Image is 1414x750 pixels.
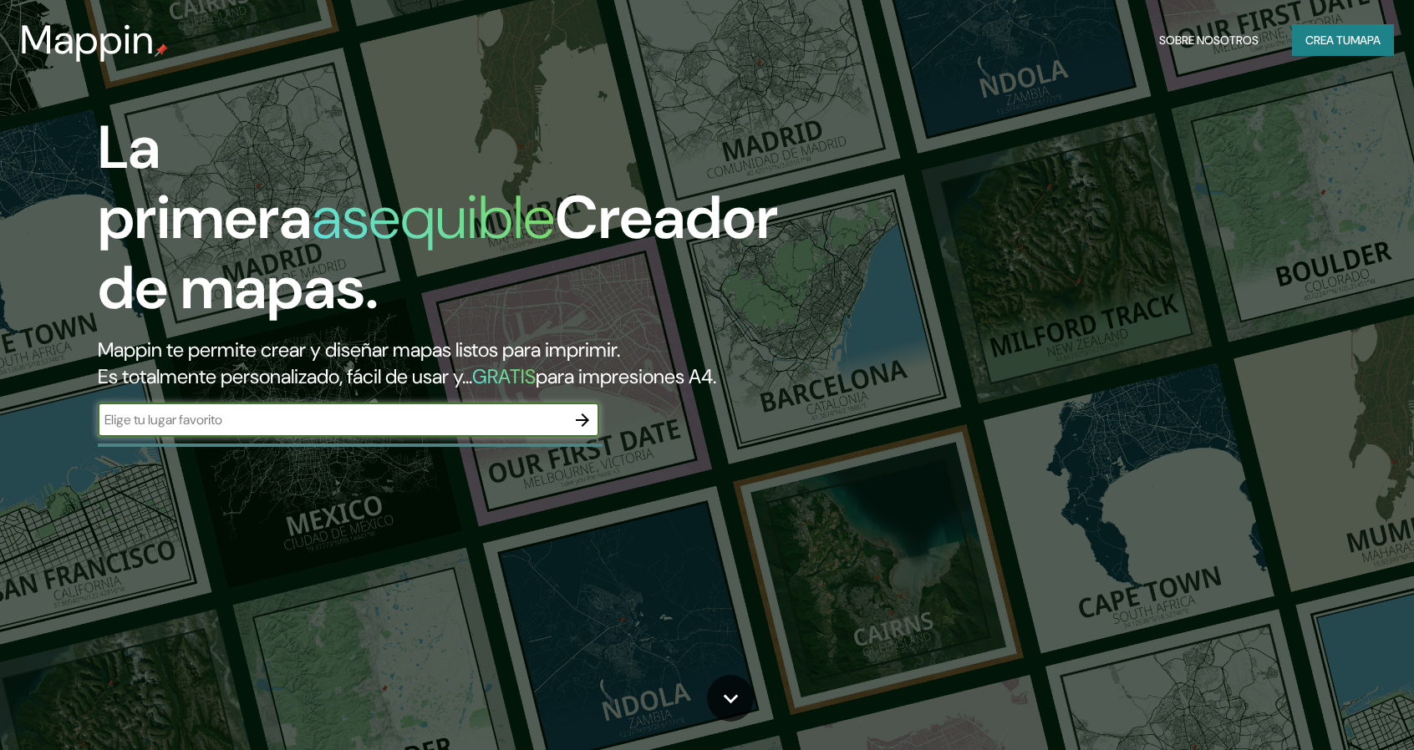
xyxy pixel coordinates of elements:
[472,363,536,389] font: GRATIS
[98,337,620,362] font: Mappin te permite crear y diseñar mapas listos para imprimir.
[536,363,716,389] font: para impresiones A4.
[1350,33,1381,48] font: mapa
[312,179,555,256] font: asequible
[1305,33,1350,48] font: Crea tu
[1159,33,1259,48] font: Sobre nosotros
[20,13,155,66] font: Mappin
[155,43,168,57] img: pin de mapeo
[98,363,472,389] font: Es totalmente personalizado, fácil de usar y...
[1292,24,1394,56] button: Crea tumapa
[98,410,566,429] input: Elige tu lugar favorito
[98,179,778,327] font: Creador de mapas.
[1152,24,1265,56] button: Sobre nosotros
[98,109,312,256] font: La primera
